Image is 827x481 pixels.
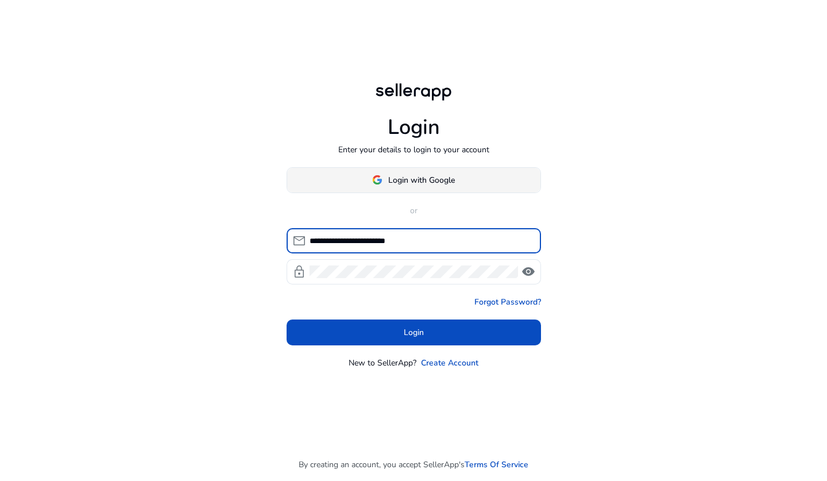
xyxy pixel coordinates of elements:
img: google-logo.svg [372,175,382,185]
button: Login with Google [287,167,541,193]
button: Login [287,320,541,345]
span: mail [292,234,306,248]
span: visibility [521,265,535,279]
p: Enter your details to login to your account [338,144,489,156]
a: Terms Of Service [465,459,528,471]
a: Create Account [421,357,478,369]
p: or [287,205,541,217]
p: New to SellerApp? [349,357,416,369]
span: Login [404,326,424,338]
a: Forgot Password? [474,296,541,308]
h1: Login [388,115,440,140]
span: Login with Google [388,174,455,186]
span: lock [292,265,306,279]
